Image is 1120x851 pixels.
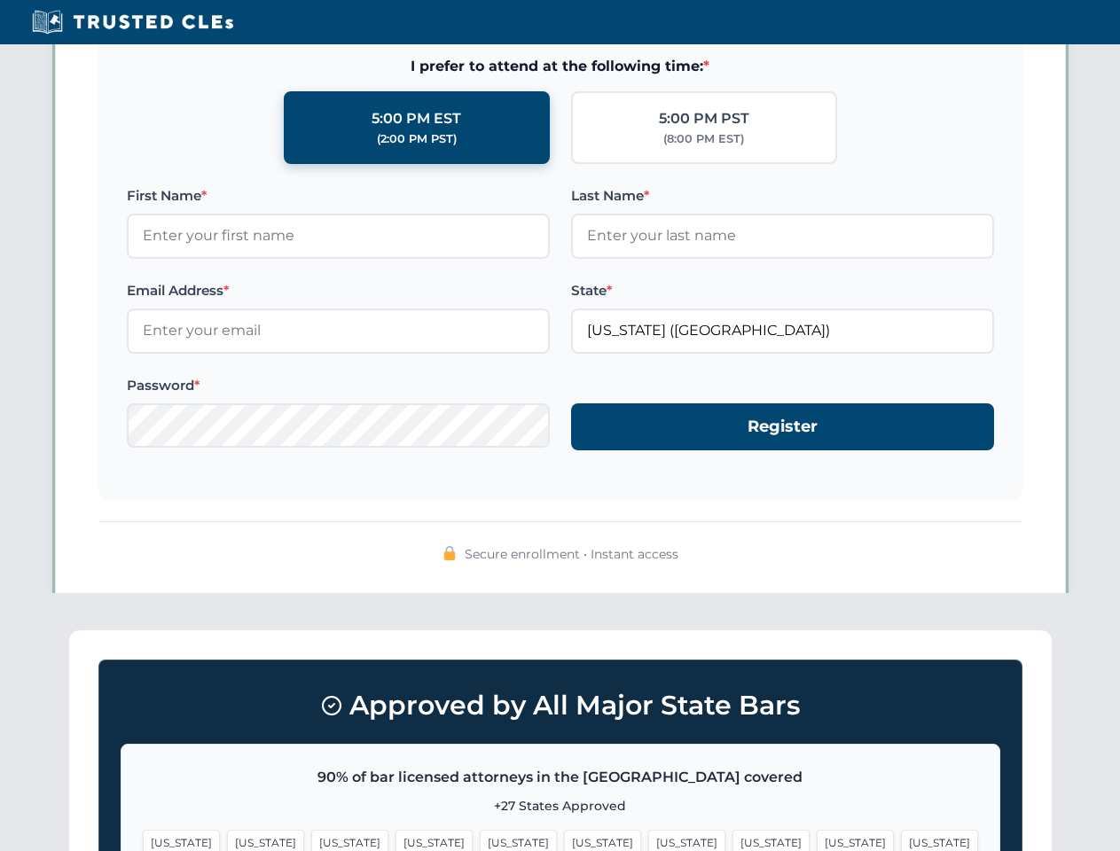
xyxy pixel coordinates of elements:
[127,308,550,353] input: Enter your email
[571,280,994,301] label: State
[127,185,550,207] label: First Name
[121,682,1000,730] h3: Approved by All Major State Bars
[127,375,550,396] label: Password
[571,403,994,450] button: Register
[571,308,994,353] input: Florida (FL)
[465,544,678,564] span: Secure enrollment • Instant access
[127,55,994,78] span: I prefer to attend at the following time:
[127,280,550,301] label: Email Address
[143,796,978,816] p: +27 States Approved
[377,130,457,148] div: (2:00 PM PST)
[127,214,550,258] input: Enter your first name
[659,107,749,130] div: 5:00 PM PST
[27,9,239,35] img: Trusted CLEs
[571,214,994,258] input: Enter your last name
[663,130,744,148] div: (8:00 PM EST)
[372,107,461,130] div: 5:00 PM EST
[143,766,978,789] p: 90% of bar licensed attorneys in the [GEOGRAPHIC_DATA] covered
[443,546,457,560] img: 🔒
[571,185,994,207] label: Last Name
